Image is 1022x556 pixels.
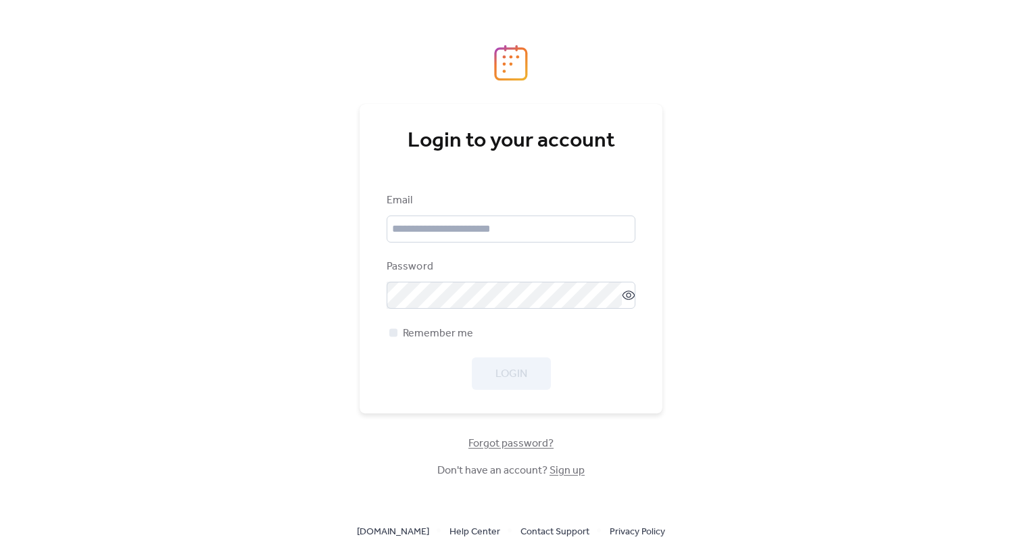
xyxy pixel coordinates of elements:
[387,259,633,275] div: Password
[610,524,665,540] span: Privacy Policy
[468,440,554,447] a: Forgot password?
[610,523,665,540] a: Privacy Policy
[550,460,585,481] a: Sign up
[449,523,500,540] a: Help Center
[387,128,635,155] div: Login to your account
[520,524,589,540] span: Contact Support
[520,523,589,540] a: Contact Support
[468,436,554,452] span: Forgot password?
[403,326,473,342] span: Remember me
[437,463,585,479] span: Don't have an account?
[449,524,500,540] span: Help Center
[387,193,633,209] div: Email
[357,523,429,540] a: [DOMAIN_NAME]
[357,524,429,540] span: [DOMAIN_NAME]
[494,45,528,81] img: logo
